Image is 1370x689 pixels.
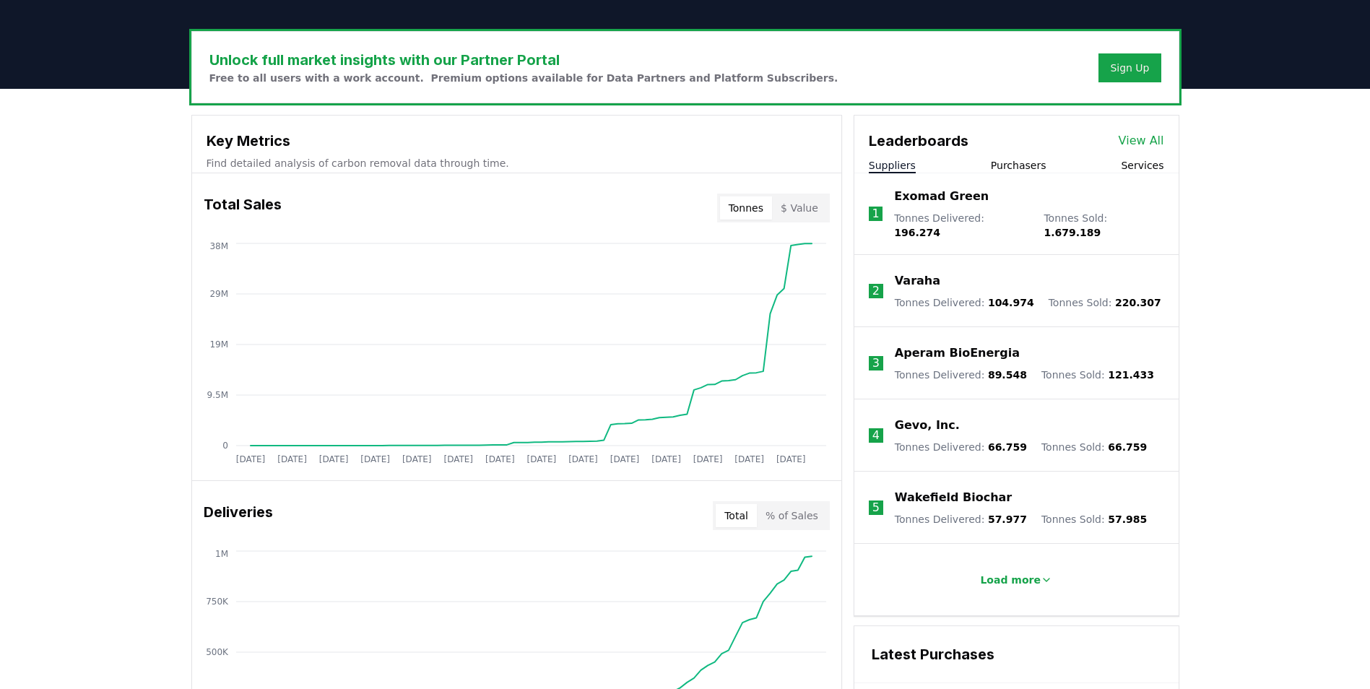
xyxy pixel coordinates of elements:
[443,454,473,464] tspan: [DATE]
[869,130,968,152] h3: Leaderboards
[651,454,681,464] tspan: [DATE]
[772,196,827,220] button: $ Value
[895,295,1034,310] p: Tonnes Delivered :
[1044,227,1101,238] span: 1.679.189
[894,227,940,238] span: 196.274
[204,194,282,222] h3: Total Sales
[968,565,1064,594] button: Load more
[869,158,916,173] button: Suppliers
[568,454,598,464] tspan: [DATE]
[734,454,764,464] tspan: [DATE]
[204,501,273,530] h3: Deliveries
[206,597,229,607] tspan: 750K
[895,368,1027,382] p: Tonnes Delivered :
[1041,440,1147,454] p: Tonnes Sold :
[1119,132,1164,149] a: View All
[209,289,228,299] tspan: 29M
[1110,61,1149,75] a: Sign Up
[895,344,1020,362] a: Aperam BioEnergia
[872,499,880,516] p: 5
[988,441,1027,453] span: 66.759
[1049,295,1161,310] p: Tonnes Sold :
[1108,441,1147,453] span: 66.759
[526,454,556,464] tspan: [DATE]
[894,211,1029,240] p: Tonnes Delivered :
[318,454,348,464] tspan: [DATE]
[209,339,228,350] tspan: 19M
[209,71,838,85] p: Free to all users with a work account. Premium options available for Data Partners and Platform S...
[207,390,227,400] tspan: 9.5M
[235,454,265,464] tspan: [DATE]
[207,156,827,170] p: Find detailed analysis of carbon removal data through time.
[776,454,805,464] tspan: [DATE]
[895,272,940,290] a: Varaha
[610,454,639,464] tspan: [DATE]
[215,549,228,559] tspan: 1M
[1044,211,1163,240] p: Tonnes Sold :
[895,440,1027,454] p: Tonnes Delivered :
[1098,53,1161,82] button: Sign Up
[1121,158,1163,173] button: Services
[894,188,989,205] a: Exomad Green
[1108,513,1147,525] span: 57.985
[872,282,880,300] p: 2
[895,489,1012,506] a: Wakefield Biochar
[1041,512,1147,526] p: Tonnes Sold :
[757,504,827,527] button: % of Sales
[209,49,838,71] h3: Unlock full market insights with our Partner Portal
[1115,297,1161,308] span: 220.307
[206,647,229,657] tspan: 500K
[872,643,1161,665] h3: Latest Purchases
[360,454,390,464] tspan: [DATE]
[988,369,1027,381] span: 89.548
[716,504,757,527] button: Total
[485,454,515,464] tspan: [DATE]
[402,454,431,464] tspan: [DATE]
[693,454,722,464] tspan: [DATE]
[872,427,880,444] p: 4
[980,573,1041,587] p: Load more
[872,355,880,372] p: 3
[988,297,1034,308] span: 104.974
[895,417,960,434] a: Gevo, Inc.
[1108,369,1154,381] span: 121.433
[988,513,1027,525] span: 57.977
[991,158,1046,173] button: Purchasers
[895,512,1027,526] p: Tonnes Delivered :
[277,454,307,464] tspan: [DATE]
[209,241,228,251] tspan: 38M
[1041,368,1154,382] p: Tonnes Sold :
[207,130,827,152] h3: Key Metrics
[872,205,879,222] p: 1
[720,196,772,220] button: Tonnes
[222,441,228,451] tspan: 0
